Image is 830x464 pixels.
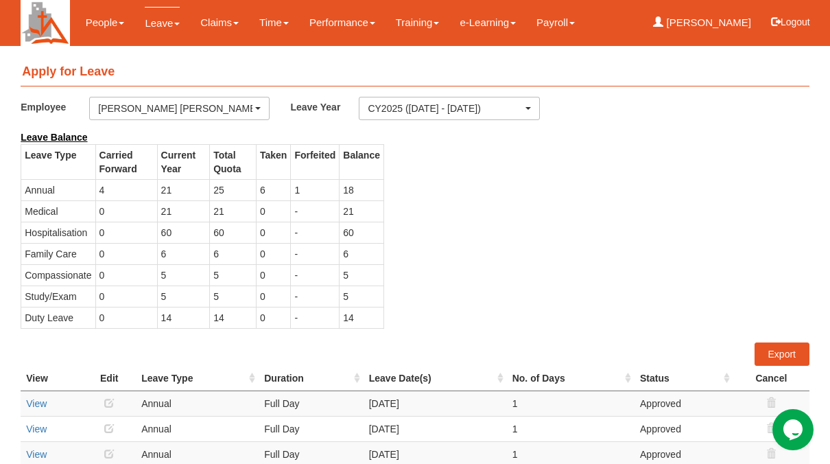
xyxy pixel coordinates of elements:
td: 14 [157,307,210,328]
a: View [26,424,47,434]
th: View [21,366,82,391]
th: Carried Forward [95,144,157,179]
td: Annual [21,179,95,200]
th: Total Quota [210,144,257,179]
td: 0 [95,307,157,328]
td: [DATE] [364,416,507,441]
th: Status : activate to sort column ascending [635,366,733,391]
td: - [291,222,340,243]
td: 0 [95,264,157,286]
h4: Apply for Leave [21,58,809,86]
td: 0 [95,286,157,307]
label: Leave Year [290,97,359,117]
td: 6 [210,243,257,264]
div: CY2025 ([DATE] - [DATE]) [368,102,522,115]
th: Duration : activate to sort column ascending [259,366,363,391]
td: 6 [340,243,384,264]
td: - [291,286,340,307]
a: Claims [200,7,239,38]
a: View [26,398,47,409]
a: Leave [145,7,180,39]
td: 18 [340,179,384,200]
td: 21 [157,200,210,222]
td: Duty Leave [21,307,95,328]
div: [PERSON_NAME] [PERSON_NAME] Onn [98,102,252,115]
td: 0 [256,200,290,222]
td: Medical [21,200,95,222]
td: Annual [136,416,259,441]
td: 25 [210,179,257,200]
td: 21 [340,200,384,222]
button: CY2025 ([DATE] - [DATE]) [359,97,539,120]
td: 5 [157,286,210,307]
td: 1 [507,416,635,441]
a: Payroll [536,7,575,38]
td: 0 [256,307,290,328]
a: [PERSON_NAME] [653,7,751,38]
td: 5 [340,286,384,307]
td: 1 [507,391,635,416]
td: 0 [95,243,157,264]
td: 1 [291,179,340,200]
td: 4 [95,179,157,200]
td: 60 [157,222,210,243]
td: Family Care [21,243,95,264]
th: No. of Days : activate to sort column ascending [507,366,635,391]
button: [PERSON_NAME] [PERSON_NAME] Onn [89,97,270,120]
td: 5 [210,264,257,286]
a: Performance [309,7,375,38]
td: Annual [136,391,259,416]
th: Taken [256,144,290,179]
th: Balance [340,144,384,179]
td: Full Day [259,391,363,416]
td: Hospitalisation [21,222,95,243]
td: 14 [210,307,257,328]
a: People [86,7,125,38]
th: Leave Type : activate to sort column ascending [136,366,259,391]
td: Study/Exam [21,286,95,307]
th: Forfeited [291,144,340,179]
td: Approved [635,391,733,416]
td: Compassionate [21,264,95,286]
td: 0 [95,200,157,222]
td: 6 [256,179,290,200]
td: 60 [340,222,384,243]
td: 14 [340,307,384,328]
th: Cancel [733,366,809,391]
a: Training [396,7,440,38]
a: Time [259,7,289,38]
td: 21 [157,179,210,200]
td: - [291,243,340,264]
a: e-Learning [460,7,516,38]
td: - [291,264,340,286]
a: Export [755,343,809,366]
td: - [291,307,340,328]
td: Full Day [259,416,363,441]
td: [DATE] [364,391,507,416]
td: 0 [256,222,290,243]
b: Leave Balance [21,132,87,143]
td: 6 [157,243,210,264]
iframe: chat widget [772,409,816,450]
th: Leave Date(s) : activate to sort column ascending [364,366,507,391]
td: 21 [210,200,257,222]
a: View [26,449,47,460]
th: Leave Type [21,144,95,179]
td: 0 [95,222,157,243]
td: 60 [210,222,257,243]
th: Current Year [157,144,210,179]
td: 0 [256,243,290,264]
td: 5 [340,264,384,286]
button: Logout [761,5,820,38]
td: 0 [256,264,290,286]
td: 0 [256,286,290,307]
th: Edit [82,366,136,391]
td: Approved [635,416,733,441]
td: 5 [157,264,210,286]
td: - [291,200,340,222]
label: Employee [21,97,89,117]
td: 5 [210,286,257,307]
